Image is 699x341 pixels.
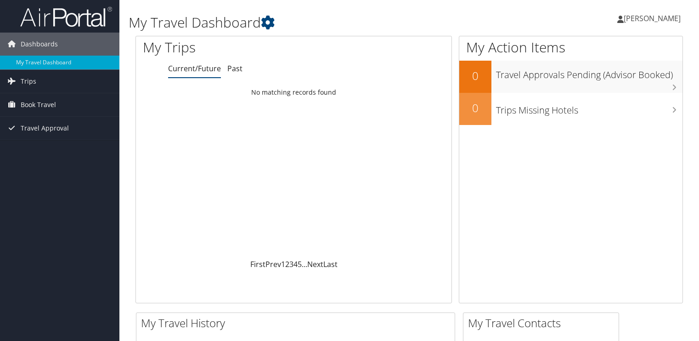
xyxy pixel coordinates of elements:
h3: Trips Missing Hotels [496,99,682,117]
a: First [250,259,265,269]
a: 4 [293,259,298,269]
a: 0Trips Missing Hotels [459,93,682,125]
h2: My Travel History [141,315,455,331]
a: 3 [289,259,293,269]
a: 5 [298,259,302,269]
a: Past [227,63,242,74]
h2: 0 [459,100,491,116]
a: 0Travel Approvals Pending (Advisor Booked) [459,61,682,93]
span: Dashboards [21,33,58,56]
td: No matching records found [136,84,451,101]
span: Book Travel [21,93,56,116]
a: Prev [265,259,281,269]
h2: 0 [459,68,491,84]
a: 1 [281,259,285,269]
a: Current/Future [168,63,221,74]
span: … [302,259,307,269]
h1: My Action Items [459,38,682,57]
span: Travel Approval [21,117,69,140]
span: [PERSON_NAME] [624,13,681,23]
img: airportal-logo.png [20,6,112,28]
h3: Travel Approvals Pending (Advisor Booked) [496,64,682,81]
h1: My Trips [143,38,313,57]
a: Last [323,259,338,269]
span: Trips [21,70,36,93]
a: Next [307,259,323,269]
a: [PERSON_NAME] [617,5,690,32]
h2: My Travel Contacts [468,315,619,331]
a: 2 [285,259,289,269]
h1: My Travel Dashboard [129,13,503,32]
